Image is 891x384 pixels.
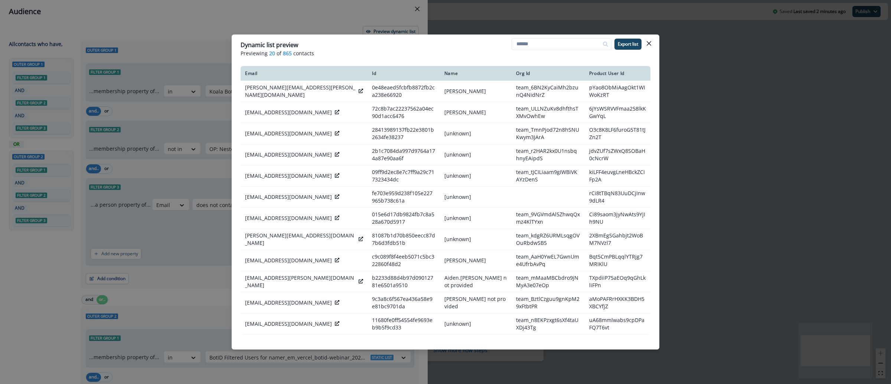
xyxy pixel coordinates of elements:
td: team_kdgRZ6URMLsqgOVOuRbdwSB5 [512,229,584,250]
td: 015e6d17db9824fb7c8a528a670d5917 [368,208,440,229]
td: 2XBmEgSGahbjt2WoBM7NVzl7 [585,229,650,250]
td: [PERSON_NAME] not provided [440,292,512,314]
p: [EMAIL_ADDRESS][DOMAIN_NAME] [245,257,332,264]
p: [EMAIL_ADDRESS][PERSON_NAME][DOMAIN_NAME] [245,274,356,289]
p: [EMAIL_ADDRESS][DOMAIN_NAME] [245,299,332,306]
td: team_BztlCzguu9gnKpM29xFtbtPR [512,292,584,314]
td: 0e48eaed5fcbfb8872fb2ca238e66920 [368,81,440,102]
p: [EMAIL_ADDRESS][DOMAIN_NAME] [245,320,332,328]
p: [EMAIL_ADDRESS][DOMAIN_NAME] [245,214,332,222]
td: [unknown] [440,144,512,165]
td: team_r2HAR2kx0U1nsbqhnyEAipdS [512,144,584,165]
p: [EMAIL_ADDRESS][DOMAIN_NAME] [245,109,332,116]
td: O3c8K8LF6furoG5T81tJZn2T [585,123,650,144]
td: 81087b1d70b850eecc87d7b6d3fdb51b [368,229,440,250]
td: team_mMaaMBCbdro9jNMyA3e07eOp [512,271,584,292]
td: [unknown] [440,229,512,250]
p: [EMAIL_ADDRESS][DOMAIN_NAME] [245,172,332,180]
div: Name [444,70,507,76]
td: 28413989137fb22e3801b2634fe38237 [368,123,440,144]
td: aMoPAFRrHXKK3BDH5XBCYfjZ [585,292,650,314]
td: [unknown] [440,187,512,208]
p: [EMAIL_ADDRESS][DOMAIN_NAME] [245,130,332,137]
td: rCi8tTBqN83UuDCjInw9dLR4 [585,187,650,208]
span: 20 [269,49,275,57]
button: Export list [614,39,642,50]
td: TXpdiiP75aEOq9qGhLkliFPn [585,271,650,292]
td: team_9VGVmdAl5ZhwqQxmz4KlTYxn [512,208,584,229]
td: 1ef261c3b3a74e7bad64ff052a0008f5 [368,335,440,356]
td: team_tJCILiaam9gIWBiVKAYzDenS [512,165,584,187]
td: [PERSON_NAME] [440,81,512,102]
p: [EMAIL_ADDRESS][DOMAIN_NAME] [245,151,332,158]
td: team_n8EKPzxgt6sXf4taUXDj43Tg [512,314,584,335]
td: [unknown] [440,165,512,187]
td: [PERSON_NAME] [440,250,512,271]
td: [unknown] [440,335,512,356]
p: Dynamic list preview [241,40,298,49]
div: Org Id [516,70,580,76]
button: Close [643,37,655,49]
td: [unknown] [440,314,512,335]
td: Ci89saom3jyNwAts9YjIh9NU [585,208,650,229]
td: 11680fe0ff54554fe9693eb9b5f9cd33 [368,314,440,335]
td: 9c3a8c6f567ea436a58e9e81bc9701da [368,292,440,314]
td: [PERSON_NAME] [440,102,512,123]
td: pYao8ObMiAagOkt1WIWoKzRT [585,81,650,102]
td: fe703e959d238f105e227965b738c61a [368,187,440,208]
p: [PERSON_NAME][EMAIL_ADDRESS][PERSON_NAME][DOMAIN_NAME] [245,84,356,99]
p: Previewing of contacts [241,49,650,57]
td: 2b1c7084da997d9764a174a87e90aa6f [368,144,440,165]
td: team_AaH0YwEL7GwnUme4UfrbAvPq [512,250,584,271]
p: [PERSON_NAME][EMAIL_ADDRESS][DOMAIN_NAME] [245,232,356,247]
td: [unknown] [440,208,512,229]
td: c9c089f8f4eeb5071c5bc322860f48d2 [368,250,440,271]
td: 09ff9d2ec8e7c7ff9a29c717323434dc [368,165,440,187]
span: 865 [283,49,292,57]
div: Product User Id [589,70,646,76]
td: jdvZUf7sZWxQ8SOBaH0cNcrW [585,144,650,165]
td: team_uNupVvNYU3tTAbBAeQvcbAi6 [512,335,584,356]
td: team_6BN2KyCaiMh2bzunQ4NidNrZ [512,81,584,102]
div: Email [245,70,363,76]
td: [unknown] [440,123,512,144]
td: Bqt5CmPBLqqlYTRjg7MRIKlU [585,250,650,271]
p: [EMAIL_ADDRESS][DOMAIN_NAME] [245,193,332,201]
td: team_TmnPjod72n8hSNUKwym3JArA [512,123,584,144]
td: Aiden.[PERSON_NAME] not provided [440,271,512,292]
td: b2233d88d4b97d09012781e6501a9510 [368,271,440,292]
p: Export list [618,42,638,47]
td: team_ULLNZuKv8dhfthsTXMvOwhEw [512,102,584,123]
td: kiLFF4euvgLneHBckZCIFp2A [585,165,650,187]
td: 72c8b7ac22237562a04ec90d1acc6476 [368,102,440,123]
td: uA68mmlwabs9cpDPaFQ7T6vt [585,314,650,335]
td: 6jYsWSRVVFmaa258lkKGwYqL [585,102,650,123]
td: w9L7eU7IbOe3KC6Sg03Xm5ZZ [585,335,650,356]
div: Id [372,70,435,76]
